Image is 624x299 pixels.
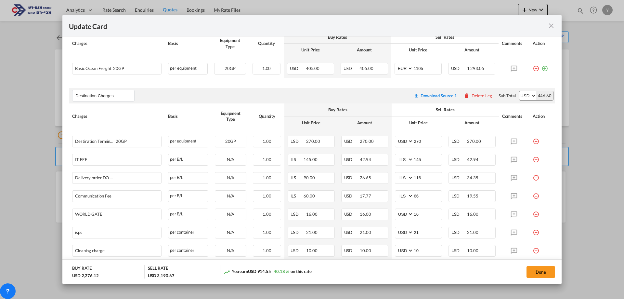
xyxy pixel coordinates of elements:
div: per equipment [168,136,208,147]
span: 90.00 [304,175,315,180]
th: Amount [445,44,499,56]
div: Download original source rate sheet [410,93,460,98]
span: 17.77 [360,193,371,198]
span: 270.00 [306,139,320,144]
div: Buy Rates [287,34,388,40]
div: Quantity [253,40,280,46]
div: Sell Rates [395,107,496,113]
span: USD [344,230,359,235]
th: Unit Price [392,116,445,129]
span: 10.00 [360,248,371,253]
input: 145 [413,154,442,164]
div: isps [75,227,138,235]
span: 1.00 [263,193,271,198]
div: Delivery order DO fee [75,172,138,180]
div: Delete Leg [472,93,492,98]
span: 145.00 [304,157,317,162]
span: USD [451,230,466,235]
div: Update Card [69,21,547,30]
span: USD [344,139,359,144]
md-icon: icon-plus-circle-outline green-400-fg [541,63,548,69]
span: N/A [227,175,234,180]
div: Equipment Type [214,37,246,49]
div: per B/L [168,154,208,166]
span: USD [451,157,466,162]
span: USD [451,248,466,253]
div: Basic Ocean Freight [75,63,138,71]
span: N/A [227,248,234,253]
span: 1.00 [263,139,271,144]
span: 40.18 % [274,269,289,274]
span: 19.55 [467,193,478,198]
md-icon: icon-minus-circle-outline red-400-fg [533,63,539,69]
span: 16.00 [467,211,478,217]
md-icon: icon-minus-circle-outline red-400-fg [533,227,539,233]
span: 60.00 [304,193,315,198]
span: USD [451,139,466,144]
span: ILS [291,157,303,162]
input: 66 [413,191,442,200]
th: Amount [338,116,392,129]
div: Sell Rates [395,34,496,40]
span: 16.00 [306,211,318,217]
span: 1.00 [262,66,271,71]
span: 20GP [225,139,236,144]
div: WORLD GATE [75,209,138,217]
md-icon: icon-minus-circle-outline red-400-fg [533,172,539,179]
input: Leg Name [75,91,134,101]
input: 16 [413,209,442,219]
input: 1105 [413,63,441,73]
div: USD 2,276.12 [72,273,100,279]
th: Comments [499,31,529,56]
div: 446.60 [536,91,553,100]
span: USD [451,211,466,217]
span: USD [344,211,359,217]
div: Basis [168,113,208,119]
span: 42.94 [360,157,371,162]
th: Unit Price [284,116,338,129]
span: 1.00 [263,248,271,253]
span: 1.00 [263,157,271,162]
span: USD [451,193,466,198]
th: Unit Price [391,44,445,56]
div: per B/L [168,209,208,220]
div: per container [168,227,208,238]
input: 116 [413,172,442,182]
span: USD [344,248,359,253]
md-icon: icon-delete [463,92,470,99]
th: Amount [337,44,391,56]
div: Charges [72,113,162,119]
span: N/A [227,230,234,235]
span: USD [291,139,305,144]
div: SELL RATE [148,265,168,273]
span: 20GP [225,66,236,71]
div: per container [168,245,208,257]
div: per B/L [168,172,208,184]
span: 20GP [111,66,124,71]
span: USD 914.55 [248,269,271,274]
span: 21.00 [360,230,371,235]
div: USD 3,190.67 [148,273,175,279]
span: ILS [291,175,303,180]
div: per B/L [168,190,208,202]
span: USD [291,230,305,235]
span: 1,293.05 [467,66,484,71]
span: 16.00 [360,211,371,217]
span: 1.00 [263,175,271,180]
span: 1.00 [263,211,271,217]
div: Charges [72,40,162,46]
button: Done [526,266,555,278]
span: USD [344,175,359,180]
input: 21 [413,227,442,237]
span: USD [290,66,305,71]
span: N/A [227,193,234,198]
span: 34.35 [467,175,478,180]
th: Unit Price [284,44,337,56]
th: Amount [445,116,499,129]
input: 270 [413,136,442,146]
span: 1.00 [263,230,271,235]
span: USD [291,211,305,217]
div: IT FEE [75,154,138,162]
md-dialog: Update CardPort of ... [62,15,562,284]
div: You earn on this rate [224,268,312,275]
